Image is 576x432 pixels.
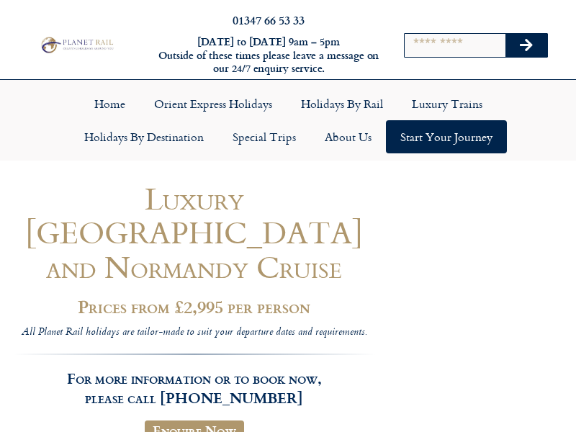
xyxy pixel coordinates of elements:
[218,120,310,153] a: Special Trips
[13,297,376,316] h2: Prices from £2,995 per person
[13,181,376,284] h1: Luxury [GEOGRAPHIC_DATA] and Normandy Cruise
[233,12,305,28] a: 01347 66 53 33
[140,87,287,120] a: Orient Express Holidays
[7,87,569,153] nav: Menu
[310,120,386,153] a: About Us
[397,87,497,120] a: Luxury Trains
[38,35,115,54] img: Planet Rail Train Holidays Logo
[505,34,547,57] button: Search
[13,354,376,407] h3: For more information or to book now, please call [PHONE_NUMBER]
[157,35,380,76] h6: [DATE] to [DATE] 9am – 5pm Outside of these times please leave a message on our 24/7 enquiry serv...
[80,87,140,120] a: Home
[70,120,218,153] a: Holidays by Destination
[386,120,507,153] a: Start your Journey
[287,87,397,120] a: Holidays by Rail
[22,324,366,341] i: All Planet Rail holidays are tailor-made to suit your departure dates and requirements.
